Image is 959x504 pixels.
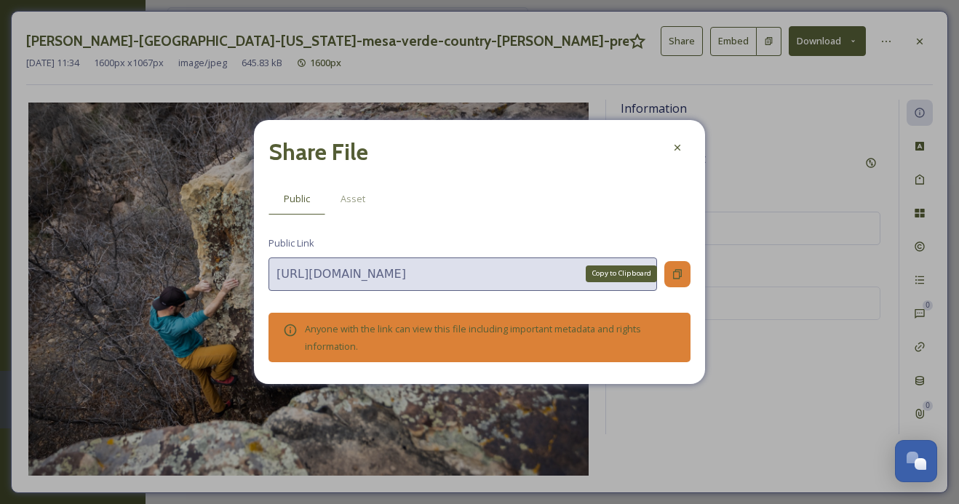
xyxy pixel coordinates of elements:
h2: Share File [268,135,368,169]
span: Public [284,192,310,206]
span: Anyone with the link can view this file including important metadata and rights information. [305,322,641,353]
div: Copy to Clipboard [586,265,657,281]
span: Asset [341,192,365,206]
button: Open Chat [895,440,937,482]
span: Public Link [268,236,314,250]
